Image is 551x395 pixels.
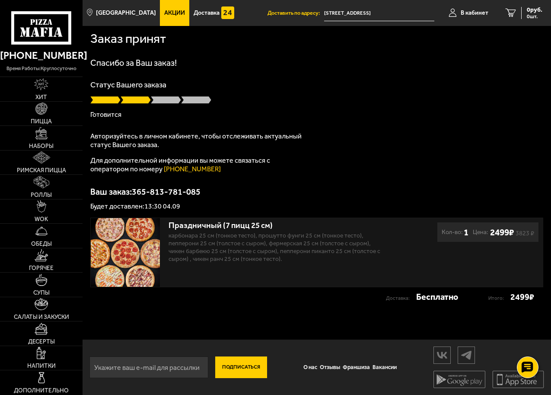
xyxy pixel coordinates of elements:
[302,359,318,376] a: О нас
[90,58,543,67] h1: Спасибо за Ваш заказ!
[14,388,69,394] span: Дополнительно
[416,292,458,303] strong: Бесплатно
[90,132,306,149] p: Авторизуйтесь в личном кабинете, чтобы отслеживать актуальный статус Вашего заказа.
[221,6,234,19] img: 15daf4d41897b9f0e9f617042186c801.svg
[90,156,306,173] p: Для дополнительной информации вы можете связаться с оператором по номеру
[96,10,156,16] span: [GEOGRAPHIC_DATA]
[35,216,48,222] span: WOK
[527,14,542,19] span: 0 шт.
[215,356,267,378] button: Подписаться
[490,227,514,238] b: 2499 ₽
[516,231,534,235] s: 3823 ₽
[461,10,488,16] span: В кабинет
[90,81,543,89] p: Статус Вашего заказа
[510,292,534,303] strong: 2499 ₽
[169,232,381,263] p: Карбонара 25 см (тонкое тесто), Прошутто Фунги 25 см (тонкое тесто), Пепперони 25 см (толстое с с...
[28,339,55,345] span: Десерты
[31,241,52,247] span: Обеды
[442,227,468,238] div: Кол-во:
[90,203,543,210] p: Будет доставлен: 13:30 04.09
[35,94,47,100] span: Хит
[488,293,510,304] p: Итого:
[324,5,434,21] span: улица Бутлерова, 11к1
[90,32,166,45] h1: Заказ принят
[29,143,54,149] span: Наборы
[31,119,52,125] span: Пицца
[527,7,542,13] span: 0 руб.
[164,165,221,173] a: [PHONE_NUMBER]
[194,10,220,16] span: Доставка
[31,192,52,198] span: Роллы
[169,221,381,231] div: Праздничный (7 пицц 25 см)
[386,293,416,304] p: Доставка:
[14,314,69,320] span: Салаты и закуски
[268,10,324,16] span: Доставить по адресу:
[29,265,54,271] span: Горячее
[464,227,468,238] b: 1
[90,111,543,118] p: Готовится
[371,359,398,376] a: Вакансии
[318,359,341,376] a: Отзывы
[434,347,450,363] img: vk
[164,10,185,16] span: Акции
[33,290,50,296] span: Супы
[27,363,56,369] span: Напитки
[324,5,434,21] input: Ваш адрес доставки
[458,347,475,363] img: tg
[17,167,66,173] span: Римская пицца
[473,227,488,238] span: Цена:
[89,356,208,378] input: Укажите ваш e-mail для рассылки
[90,187,543,196] p: Ваш заказ: 365-813-781-085
[341,359,371,376] a: Франшиза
